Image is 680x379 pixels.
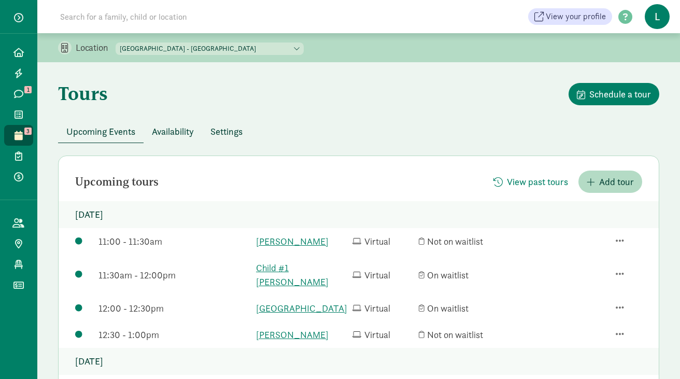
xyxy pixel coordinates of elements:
p: [DATE] [59,201,659,228]
span: Add tour [599,175,634,189]
div: 12:30 - 1:00pm [98,328,251,342]
span: View your profile [546,10,606,23]
div: Virtual [352,301,414,315]
div: Not on waitlist [419,234,510,248]
div: 12:00 - 12:30pm [98,301,251,315]
p: [DATE] [59,348,659,375]
span: Availability [152,124,194,138]
a: [PERSON_NAME] [256,234,347,248]
button: Schedule a tour [569,83,659,105]
div: 11:00 - 11:30am [98,234,251,248]
div: 11:30am - 12:00pm [98,268,251,282]
a: [GEOGRAPHIC_DATA] [256,301,347,315]
div: Not on waitlist [419,328,510,342]
a: [PERSON_NAME] [256,328,347,342]
span: 1 [24,86,32,93]
div: Virtual [352,268,414,282]
span: Upcoming Events [66,124,135,138]
button: Settings [202,120,251,143]
button: Availability [144,120,202,143]
div: Virtual [352,234,414,248]
input: Search for a family, child or location [54,6,345,27]
span: L [645,4,670,29]
button: Upcoming Events [58,120,144,143]
span: Settings [210,124,243,138]
span: 3 [24,128,32,135]
p: Location [76,41,116,54]
button: Add tour [578,171,642,193]
div: On waitlist [419,301,510,315]
h2: Upcoming tours [75,176,159,188]
a: 1 [4,83,33,104]
a: 3 [4,125,33,146]
h1: Tours [58,83,108,104]
div: On waitlist [419,268,510,282]
span: Schedule a tour [589,87,651,101]
a: View your profile [528,8,612,25]
a: Child #1 [PERSON_NAME] [256,261,347,289]
div: Virtual [352,328,414,342]
iframe: Chat Widget [628,329,680,379]
span: View past tours [507,175,568,189]
a: View past tours [485,176,576,188]
button: View past tours [485,171,576,193]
